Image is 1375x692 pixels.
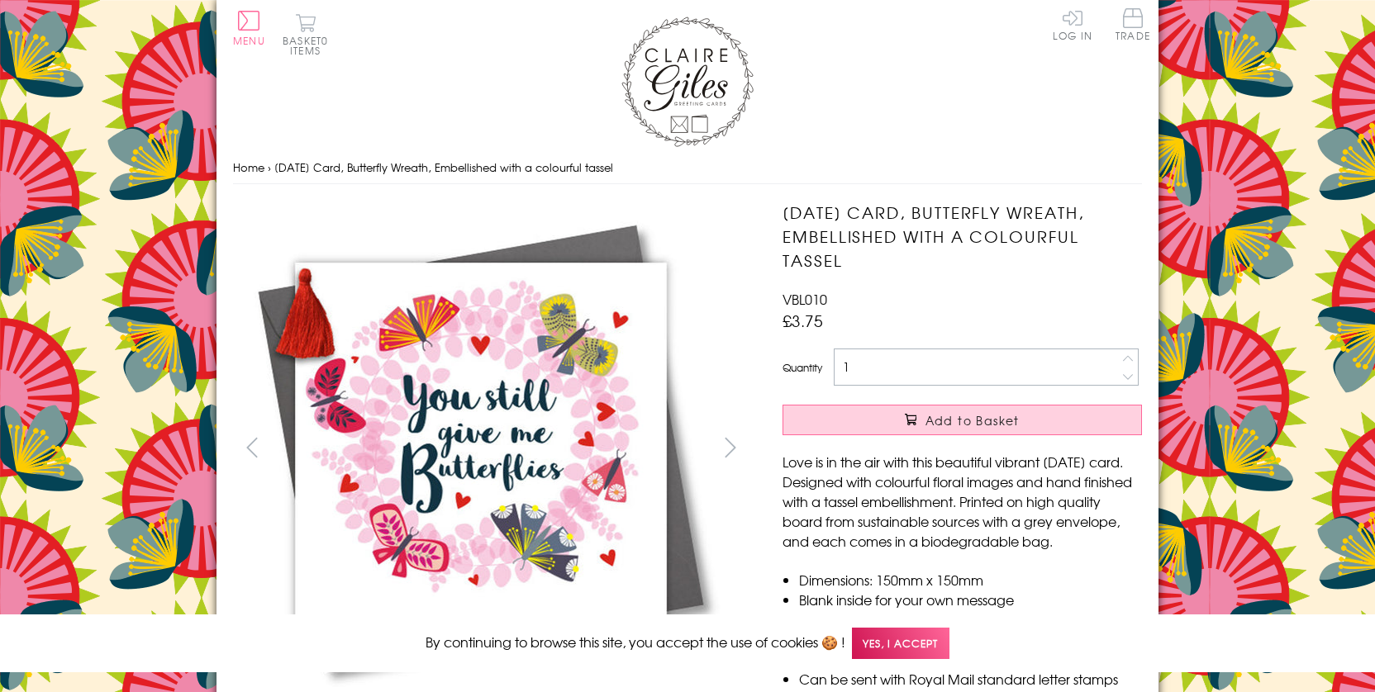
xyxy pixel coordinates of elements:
[233,33,265,48] span: Menu
[268,159,271,175] span: ›
[799,570,1142,590] li: Dimensions: 150mm x 150mm
[783,201,1142,272] h1: [DATE] Card, Butterfly Wreath, Embellished with a colourful tassel
[783,452,1142,551] p: Love is in the air with this beautiful vibrant [DATE] card. Designed with colourful floral images...
[852,628,949,660] span: Yes, I accept
[233,151,1142,185] nav: breadcrumbs
[233,429,270,466] button: prev
[1116,8,1150,44] a: Trade
[233,11,265,45] button: Menu
[925,412,1020,429] span: Add to Basket
[712,429,749,466] button: next
[283,13,328,55] button: Basket0 items
[783,309,823,332] span: £3.75
[1053,8,1092,40] a: Log In
[621,17,754,147] img: Claire Giles Greetings Cards
[799,669,1142,689] li: Can be sent with Royal Mail standard letter stamps
[783,289,827,309] span: VBL010
[799,609,1142,629] li: Printed in the U.K on quality 350gsm board
[799,590,1142,609] li: Blank inside for your own message
[783,360,822,375] label: Quantity
[233,159,264,175] a: Home
[290,33,328,58] span: 0 items
[1116,8,1150,40] span: Trade
[783,405,1142,435] button: Add to Basket
[274,159,613,175] span: [DATE] Card, Butterfly Wreath, Embellished with a colourful tassel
